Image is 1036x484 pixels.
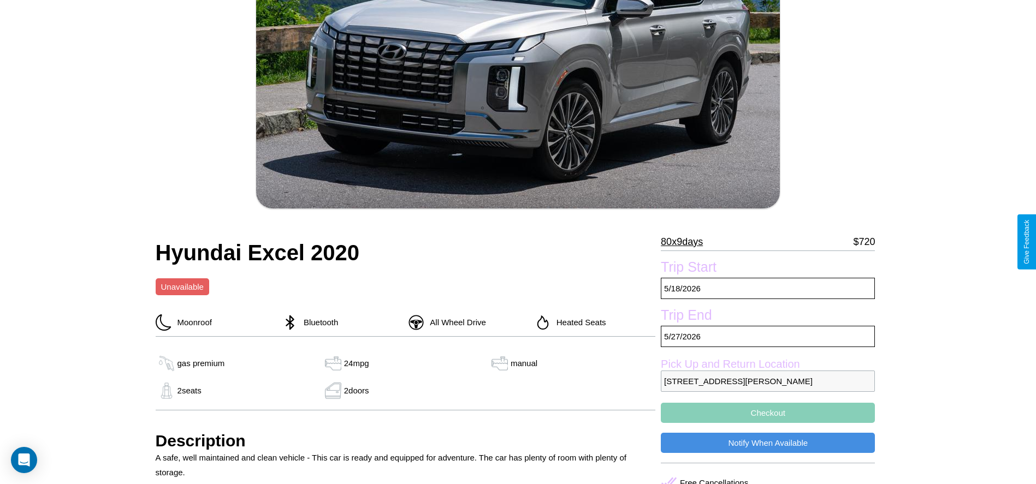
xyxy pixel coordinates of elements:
[661,233,703,250] p: 80 x 9 days
[661,358,875,371] label: Pick Up and Return Location
[661,326,875,347] p: 5 / 27 / 2026
[511,356,537,371] p: manual
[177,383,202,398] p: 2 seats
[156,383,177,399] img: gas
[661,259,875,278] label: Trip Start
[156,241,656,265] h2: Hyundai Excel 2020
[172,315,212,330] p: Moonroof
[161,279,204,294] p: Unavailable
[424,315,486,330] p: All Wheel Drive
[11,447,37,473] div: Open Intercom Messenger
[156,432,656,450] h3: Description
[661,307,875,326] label: Trip End
[661,278,875,299] p: 5 / 18 / 2026
[322,355,344,372] img: gas
[1023,220,1031,264] div: Give Feedback
[322,383,344,399] img: gas
[489,355,511,372] img: gas
[661,403,875,423] button: Checkout
[344,383,369,398] p: 2 doors
[344,356,369,371] p: 24 mpg
[156,450,656,480] p: A safe, well maintained and clean vehicle - This car is ready and equipped for adventure. The car...
[177,356,225,371] p: gas premium
[853,233,875,250] p: $ 720
[551,315,606,330] p: Heated Seats
[298,315,338,330] p: Bluetooth
[156,355,177,372] img: gas
[661,371,875,392] p: [STREET_ADDRESS][PERSON_NAME]
[661,433,875,453] button: Notify When Available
